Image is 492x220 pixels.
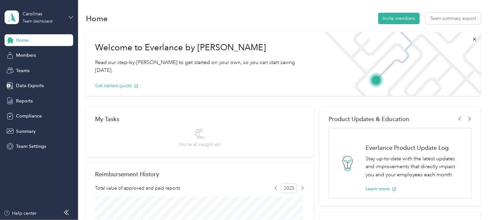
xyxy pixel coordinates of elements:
[16,143,46,150] span: Team Settings
[281,183,297,193] span: 2025
[95,171,159,178] h2: Reimbursement History
[329,116,409,122] span: Product Updates & Education
[16,52,36,59] span: Members
[366,144,464,151] h1: Everlance Product Update Log
[95,58,308,74] p: Read our step-by-[PERSON_NAME] to get started on your own, so you can start saving [DATE].
[95,42,308,53] h1: Welcome to Everlance by [PERSON_NAME]
[4,210,37,217] button: Help center
[179,141,221,148] span: You’re all caught up!
[318,32,481,96] img: Welcome to everlance
[16,113,42,119] span: Compliance
[16,67,29,74] span: Teams
[455,183,492,220] iframe: Everlance-gr Chat Button Frame
[23,10,63,17] div: Carolinas
[426,13,481,24] button: Team summary export
[95,185,180,192] span: Total value of approved and paid reports
[95,116,305,122] div: My Tasks
[95,82,139,89] button: Get started guide
[86,15,108,22] h1: Home
[16,82,44,89] span: Data Exports
[366,155,464,179] p: Stay up-to-date with the latest updates and improvements that directly impact you and your employ...
[16,37,29,44] span: Home
[366,185,397,192] button: Learn more
[16,98,33,104] span: Reports
[16,128,36,135] span: Summary
[23,20,53,24] div: Team dashboard
[378,13,420,24] button: Invite members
